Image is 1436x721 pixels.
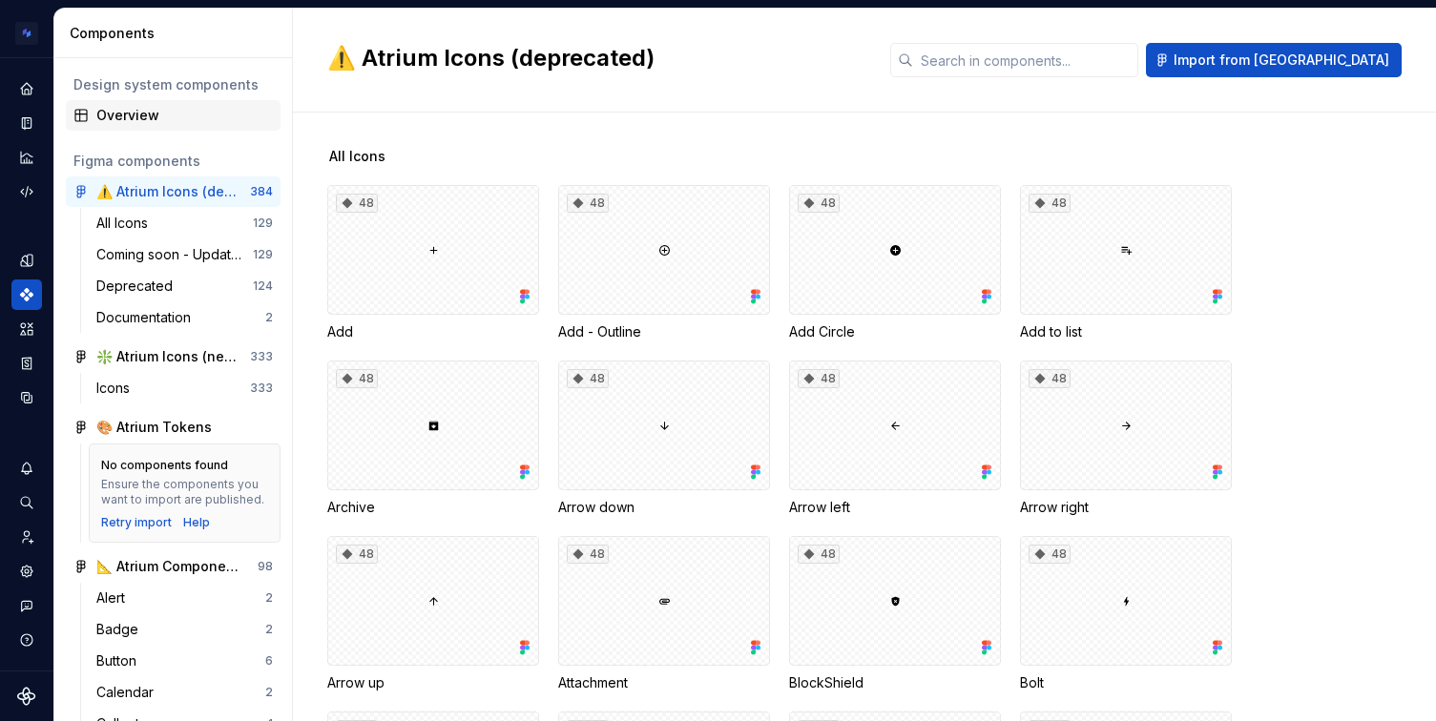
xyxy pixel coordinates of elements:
div: 124 [253,278,273,294]
div: 48Arrow right [1020,360,1232,517]
a: Code automation [11,176,42,207]
a: Documentation2 [89,302,281,333]
div: 48Add to list [1020,185,1232,341]
div: Deprecated [96,277,180,296]
div: Components [70,24,284,43]
div: Calendar [96,683,161,702]
div: 48Add Circle [789,185,1001,341]
div: Button [96,651,144,670]
div: Attachment [558,673,770,692]
div: Add to list [1020,322,1232,341]
a: ❇️ Atrium Icons (new)333 [66,341,281,372]
div: Documentation [11,108,42,138]
button: Retry import [101,515,172,530]
a: Home [11,73,42,104]
a: Data sources [11,382,42,413]
div: 48 [567,194,609,213]
div: 129 [253,247,273,262]
div: 129 [253,216,273,231]
div: 333 [250,381,273,396]
div: Help [183,515,210,530]
div: 📐 Atrium Components [96,557,239,576]
a: Assets [11,314,42,344]
div: Documentation [96,308,198,327]
div: 48Arrow up [327,536,539,692]
div: 48 [336,545,378,564]
div: 48Add - Outline [558,185,770,341]
div: Bolt [1020,673,1232,692]
button: Import from [GEOGRAPHIC_DATA] [1146,43,1402,77]
div: Alert [96,588,133,608]
div: 48 [1029,369,1071,388]
div: Add - Outline [558,322,770,341]
div: 48 [798,545,840,564]
div: Icons [96,379,137,398]
a: Alert2 [89,583,281,613]
a: Invite team [11,522,42,552]
div: BlockShield [789,673,1001,692]
span: All Icons [329,147,385,166]
div: 333 [250,349,273,364]
div: 2 [265,310,273,325]
div: Overview [96,106,273,125]
div: 48 [1029,194,1071,213]
div: Arrow left [789,498,1001,517]
button: Search ⌘K [11,487,42,518]
a: Calendar2 [89,677,281,708]
div: 48 [1029,545,1071,564]
a: 📐 Atrium Components98 [66,551,281,582]
div: 48 [336,194,378,213]
div: Figma components [73,152,273,171]
div: Add Circle [789,322,1001,341]
div: 48 [567,545,609,564]
div: Contact support [11,590,42,621]
button: Notifications [11,453,42,484]
a: Analytics [11,142,42,173]
div: 48Attachment [558,536,770,692]
div: 2 [265,622,273,637]
div: 48 [336,369,378,388]
div: Badge [96,620,146,639]
div: 2 [265,590,273,606]
a: Overview [66,100,281,131]
div: 98 [258,559,273,574]
a: Components [11,279,42,310]
div: 2 [265,685,273,700]
div: 48Arrow left [789,360,1001,517]
div: 48Bolt [1020,536,1232,692]
div: Add [327,322,539,341]
a: Coming soon - Updated Icons129 [89,239,281,270]
div: 48BlockShield [789,536,1001,692]
div: 48Archive [327,360,539,517]
div: Coming soon - Updated Icons [96,245,253,264]
div: Settings [11,556,42,587]
div: ❇️ Atrium Icons (new) [96,347,239,366]
div: Design tokens [11,245,42,276]
a: 🎨 Atrium Tokens [66,412,281,443]
svg: Supernova Logo [17,687,36,706]
a: Badge2 [89,614,281,645]
div: 48Add [327,185,539,341]
div: 6 [265,653,273,669]
span: Import from [GEOGRAPHIC_DATA] [1174,51,1389,70]
div: Arrow down [558,498,770,517]
div: Design system components [73,75,273,94]
div: All Icons [96,214,156,233]
div: 48 [567,369,609,388]
input: Search in components... [913,43,1138,77]
div: Arrow right [1020,498,1232,517]
a: Storybook stories [11,348,42,379]
a: Deprecated124 [89,271,281,301]
div: Arrow up [327,673,539,692]
div: 48 [798,194,840,213]
a: ⚠️ Atrium Icons (deprecated)384 [66,176,281,207]
div: No components found [101,458,228,473]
